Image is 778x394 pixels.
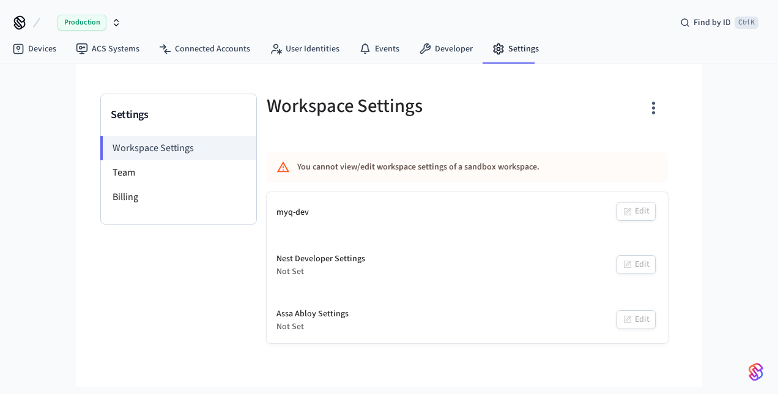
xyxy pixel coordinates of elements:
a: Developer [409,38,483,60]
h3: Settings [111,106,246,124]
a: Connected Accounts [149,38,260,60]
div: You cannot view/edit workspace settings of a sandbox workspace. [297,156,602,179]
div: Not Set [276,321,349,333]
a: Events [349,38,409,60]
span: Ctrl K [735,17,758,29]
li: Workspace Settings [100,136,256,160]
a: User Identities [260,38,349,60]
img: SeamLogoGradient.69752ec5.svg [749,362,763,382]
div: myq-dev [276,206,309,219]
div: Not Set [276,266,365,278]
li: Team [101,160,256,185]
li: Billing [101,185,256,209]
div: Nest Developer Settings [276,253,365,266]
a: Settings [483,38,549,60]
a: ACS Systems [66,38,149,60]
div: Find by IDCtrl K [670,12,768,34]
span: Production [57,15,106,31]
span: Find by ID [694,17,731,29]
a: Devices [2,38,66,60]
div: Assa Abloy Settings [276,308,349,321]
h5: Workspace Settings [267,94,460,119]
